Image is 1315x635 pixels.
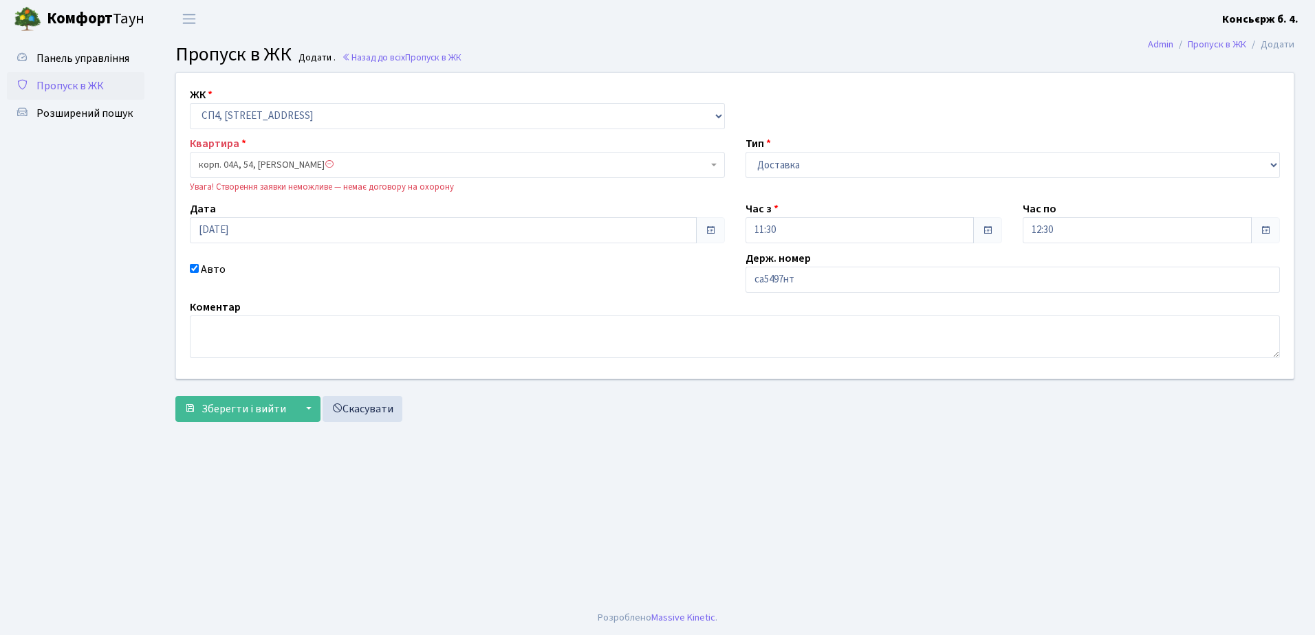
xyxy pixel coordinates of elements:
[14,5,41,33] img: logo.png
[7,100,144,127] a: Розширений пошук
[746,267,1281,293] input: АА1234АА
[1246,37,1294,52] li: Додати
[190,201,216,217] label: Дата
[36,51,129,66] span: Панель управління
[1188,37,1246,52] a: Пропуск в ЖК
[1023,201,1056,217] label: Час по
[7,45,144,72] a: Панель управління
[651,610,715,625] a: Massive Kinetic
[175,41,292,68] span: Пропуск в ЖК
[202,401,286,416] span: Зберегти і вийти
[172,8,206,30] button: Переключити навігацію
[296,52,336,64] small: Додати .
[36,78,104,93] span: Пропуск в ЖК
[190,152,725,178] span: корп. 04А, 54, Молодова Вікторія Михайлівна <span class='la la-minus-circle text-danger'></span>
[190,87,213,103] label: ЖК
[199,158,708,172] span: корп. 04А, 54, Молодова Вікторія Михайлівна <span class='la la-minus-circle text-danger'></span>
[190,181,725,194] div: Увага! Створення заявки неможливе — немає договору на охорону
[36,106,133,121] span: Розширений пошук
[746,135,771,152] label: Тип
[323,396,402,422] a: Скасувати
[190,135,246,152] label: Квартира
[175,396,295,422] button: Зберегти і вийти
[405,51,461,64] span: Пропуск в ЖК
[47,8,144,31] span: Таун
[190,299,241,315] label: Коментар
[201,261,226,278] label: Авто
[1148,37,1173,52] a: Admin
[342,51,461,64] a: Назад до всіхПропуск в ЖК
[1127,30,1315,59] nav: breadcrumb
[1222,11,1298,27] a: Консьєрж б. 4.
[746,250,811,267] label: Держ. номер
[598,610,717,625] div: Розроблено .
[47,8,113,30] b: Комфорт
[1222,12,1298,27] b: Консьєрж б. 4.
[746,201,779,217] label: Час з
[7,72,144,100] a: Пропуск в ЖК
